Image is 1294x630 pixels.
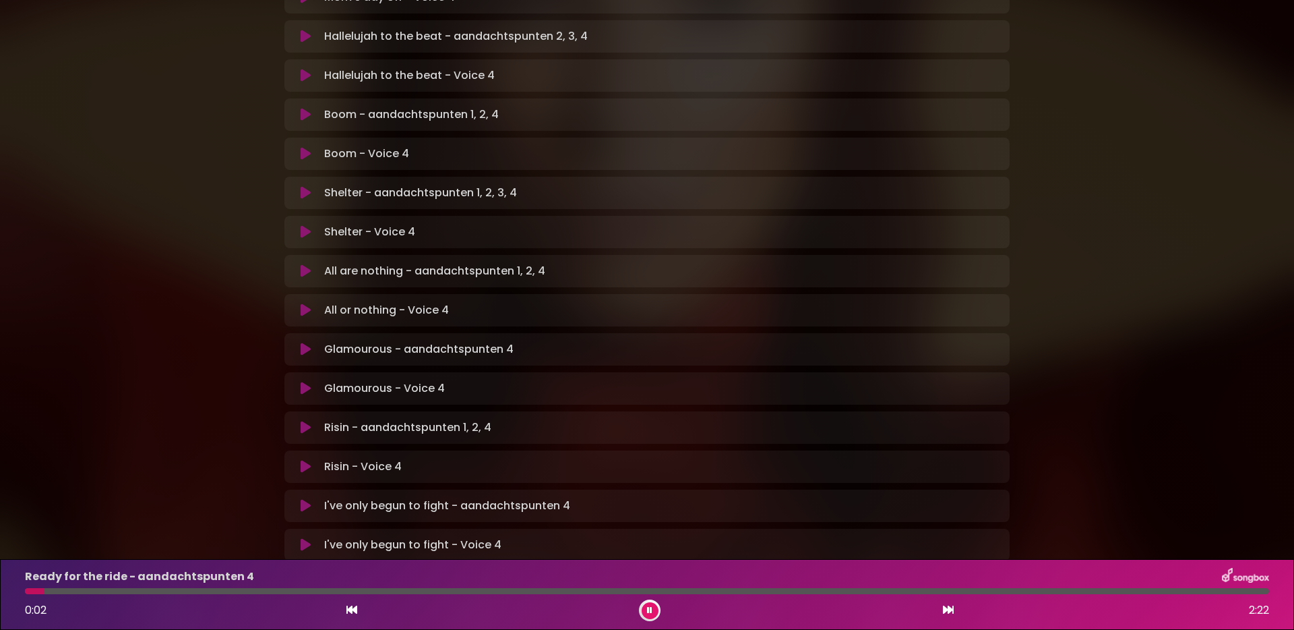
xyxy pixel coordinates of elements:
[324,263,545,279] p: All are nothing - aandachtspunten 1, 2, 4
[25,569,254,585] p: Ready for the ride - aandachtspunten 4
[1249,602,1269,619] span: 2:22
[324,67,495,84] p: Hallelujah to the beat - Voice 4
[25,602,47,618] span: 0:02
[324,107,499,123] p: Boom - aandachtspunten 1, 2, 4
[324,420,491,436] p: Risin - aandachtspunten 1, 2, 4
[324,459,402,475] p: Risin - Voice 4
[324,341,514,357] p: Glamourous - aandachtspunten 4
[324,498,570,514] p: I've only begun to fight - aandachtspunten 4
[324,380,445,397] p: Glamourous - Voice 4
[1222,568,1269,585] img: songbox-logo-white.png
[324,146,409,162] p: Boom - Voice 4
[324,185,517,201] p: Shelter - aandachtspunten 1, 2, 3, 4
[324,302,449,318] p: All or nothing - Voice 4
[324,224,415,240] p: Shelter - Voice 4
[324,537,501,553] p: I've only begun to fight - Voice 4
[324,28,588,45] p: Hallelujah to the beat - aandachtspunten 2, 3, 4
